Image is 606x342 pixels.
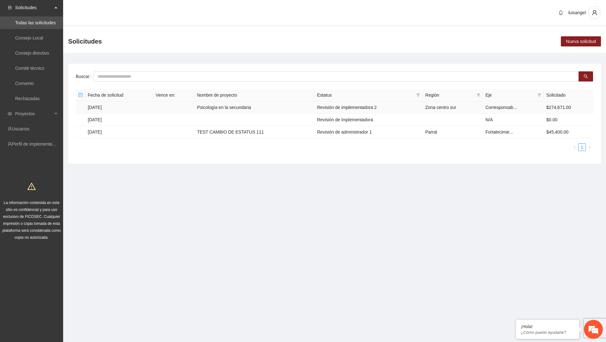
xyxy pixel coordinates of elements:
td: TEST CAMBIO DE ESTATUS 111 [194,126,314,138]
span: La información contenida en este sitio es confidencial y para uso exclusivo de FICOSEC. Cualquier... [3,201,61,240]
span: minus-square [78,93,83,97]
td: $274,671.00 [544,101,593,114]
button: Nueva solicitud [561,36,601,46]
th: Solicitado [544,89,593,101]
span: Proyectos [15,107,52,120]
td: Psicología en la secundaria [194,101,314,114]
button: right [586,143,593,151]
a: Consejo directivo [15,51,49,56]
label: Buscar [76,71,94,81]
span: Eje [485,92,535,99]
span: left [573,146,576,149]
li: Next Page [586,143,593,151]
td: Parral [423,126,483,138]
a: Todas las solicitudes [15,20,56,25]
span: filter [536,90,543,100]
div: Minimizar ventana de chat en vivo [104,3,119,18]
div: Chatee con nosotros ahora [33,32,106,40]
span: Estatus [317,92,414,99]
button: left [571,143,578,151]
td: Zona centro sur [423,101,483,114]
span: Región [425,92,474,99]
a: Convenio [15,81,34,86]
a: 1 [579,144,585,151]
span: filter [538,93,541,97]
span: Solicitudes [15,1,52,14]
td: Revisión de implementadora 2 [315,101,423,114]
span: bell [556,10,566,15]
button: search [579,71,593,81]
a: Consejo Local [15,35,43,40]
td: [DATE] [85,101,153,114]
th: Vence en: [153,89,194,101]
td: N/A [483,114,544,126]
td: Revisión de implementadora [315,114,423,126]
span: inbox [8,5,12,10]
td: [DATE] [85,126,153,138]
button: bell [556,8,566,18]
a: Rechazadas [15,96,40,101]
span: Nueva solicitud [566,38,596,45]
span: user [589,10,601,15]
th: Fecha de solicitud [85,89,153,101]
p: ¿Cómo puedo ayudarte? [521,330,574,335]
span: warning [27,182,36,190]
span: Solicitudes [68,36,102,46]
textarea: Escriba su mensaje y pulse “Intro” [3,172,120,195]
li: 1 [578,143,586,151]
span: Fortalecimie... [485,129,513,135]
span: Estamos en línea. [37,84,87,148]
span: eye [8,111,12,116]
a: Comité técnico [15,66,45,71]
li: Previous Page [571,143,578,151]
button: user [588,6,601,19]
span: right [588,146,591,149]
span: Corresponsab... [485,105,517,110]
a: Perfil de implementadora [12,141,61,147]
th: Nombre de proyecto [194,89,314,101]
td: [DATE] [85,114,153,126]
td: Revisión de administrador 1 [315,126,423,138]
span: luisangel [568,10,586,15]
div: ¡Hola! [521,324,574,329]
span: filter [415,90,421,100]
span: search [584,74,588,79]
span: filter [475,90,482,100]
a: Usuarios [12,126,29,131]
span: filter [477,93,480,97]
td: $0.00 [544,114,593,126]
span: filter [416,93,420,97]
td: $45,400.00 [544,126,593,138]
